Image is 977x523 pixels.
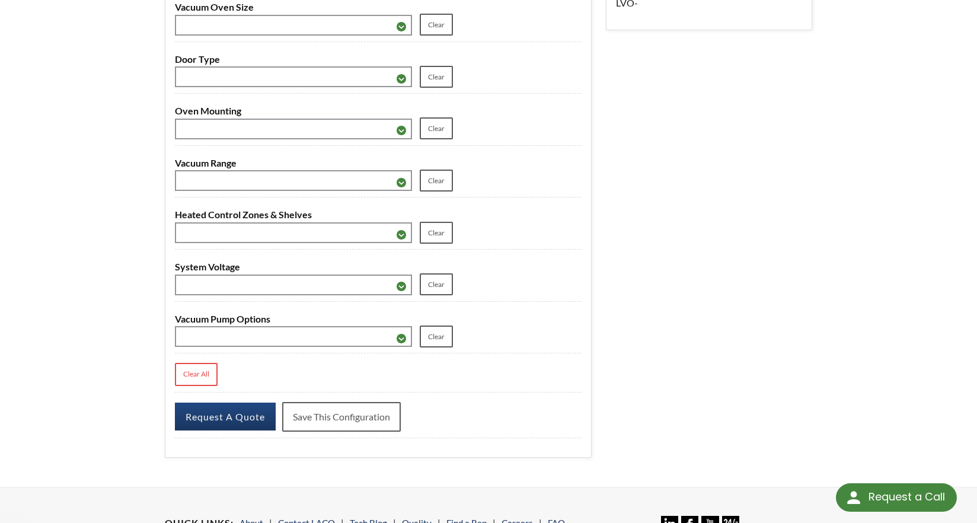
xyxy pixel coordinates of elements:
[175,311,581,327] label: Vacuum Pump Options
[836,483,957,512] div: Request a Call
[420,14,453,36] a: Clear
[175,363,218,386] a: Clear All
[175,103,581,119] label: Oven Mounting
[420,273,453,295] a: Clear
[420,66,453,88] a: Clear
[420,170,453,192] a: Clear
[175,207,581,222] label: Heated Control Zones & Shelves
[844,488,863,507] img: round button
[175,403,276,430] button: Request A Quote
[282,402,401,432] a: Save This Configuration
[175,259,581,275] label: System Voltage
[420,326,453,347] a: Clear
[175,52,581,67] label: Door Type
[175,155,581,171] label: Vacuum Range
[869,483,945,511] div: Request a Call
[420,117,453,139] a: Clear
[420,222,453,244] a: Clear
